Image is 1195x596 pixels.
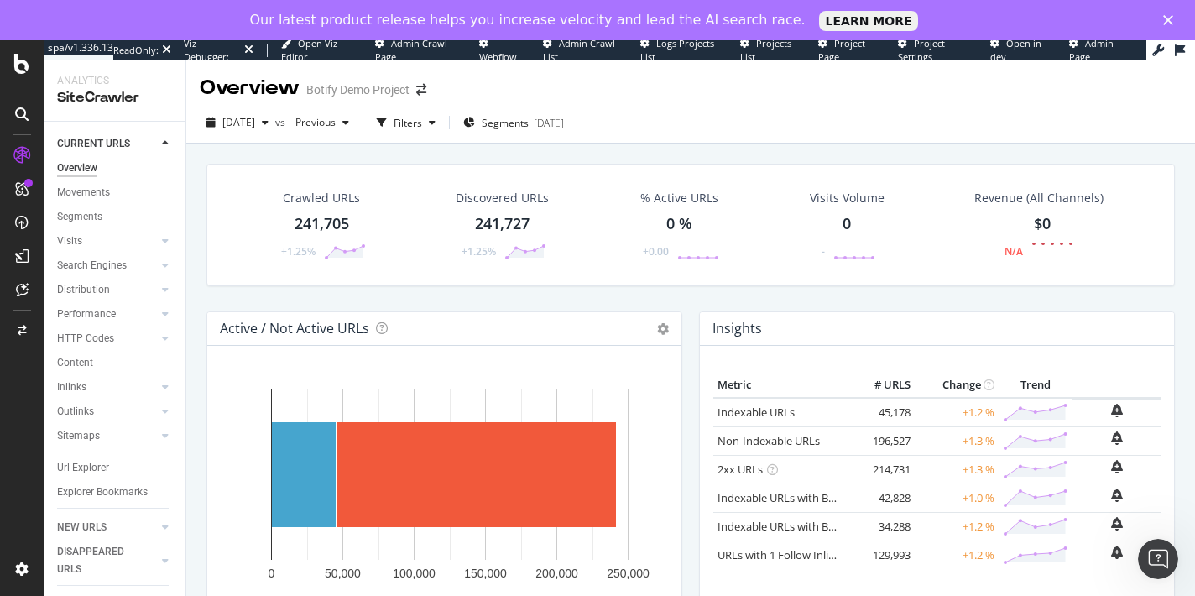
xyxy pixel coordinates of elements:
text: 100,000 [393,567,436,580]
text: 50,000 [325,567,361,580]
div: Content [57,354,93,372]
div: SiteCrawler [57,88,172,107]
iframe: Intercom live chat [1138,539,1178,579]
div: 241,705 [295,213,349,235]
span: Segments [482,116,529,130]
a: Project Settings [898,37,978,63]
th: # URLS [848,373,915,398]
div: Discovered URLs [456,190,549,207]
a: Admin Crawl List [543,37,629,63]
div: bell-plus [1111,517,1123,531]
div: [DATE] [534,116,564,130]
button: Previous [289,109,356,136]
a: spa/v1.336.13 [44,40,113,60]
span: Admin Page [1069,37,1114,63]
text: 150,000 [464,567,507,580]
td: 42,828 [848,484,915,512]
div: Botify Demo Project [306,81,410,98]
span: Webflow [479,50,517,63]
td: +1.3 % [915,455,999,484]
td: 129,993 [848,541,915,569]
div: Viz Debugger: [184,37,241,63]
div: +1.25% [462,244,496,259]
a: Outlinks [57,403,157,421]
a: NEW URLS [57,519,157,536]
a: Overview [57,159,174,177]
span: vs [275,115,289,129]
a: Admin Crawl Page [375,37,466,63]
span: Admin Crawl Page [375,37,447,63]
a: Non-Indexable URLs [718,433,820,448]
span: $0 [1034,213,1051,233]
th: Change [915,373,999,398]
span: Projects List [740,37,791,63]
div: bell-plus [1111,460,1123,473]
div: Url Explorer [57,459,109,477]
a: CURRENT URLS [57,135,157,153]
td: 34,288 [848,512,915,541]
td: 45,178 [848,398,915,427]
a: Indexable URLs with Bad H1 [718,490,858,505]
a: Project Page [818,37,885,63]
a: Open Viz Editor [281,37,363,63]
div: 0 % [666,213,692,235]
td: +1.2 % [915,398,999,427]
div: ReadOnly: [113,44,159,57]
div: Close [1163,15,1180,25]
a: Indexable URLs [718,405,795,420]
div: Filters [394,116,422,130]
h4: Insights [712,317,762,340]
div: Movements [57,184,110,201]
div: NEW URLS [57,519,107,536]
div: bell-plus [1111,546,1123,559]
div: N/A [1005,244,1023,259]
a: Indexable URLs with Bad Description [718,519,900,534]
div: 0 [843,213,851,235]
div: - [822,244,825,259]
a: Content [57,354,174,372]
div: +0.00 [643,244,669,259]
span: Logs Projects List [640,37,714,63]
span: Revenue (All Channels) [974,190,1104,207]
a: Performance [57,306,157,323]
a: Explorer Bookmarks [57,484,174,501]
a: LEARN MORE [819,11,919,31]
h4: Active / Not Active URLs [220,317,369,340]
div: Segments [57,208,102,226]
td: +1.0 % [915,484,999,512]
th: Trend [999,373,1072,398]
a: DISAPPEARED URLS [57,543,157,578]
th: Metric [713,373,848,398]
text: 250,000 [607,567,650,580]
a: Projects List [740,37,806,63]
a: Sitemaps [57,427,157,445]
button: Filters [370,109,442,136]
div: 241,727 [475,213,530,235]
a: URLs with 1 Follow Inlink [718,547,841,562]
button: Segments[DATE] [457,109,571,136]
button: [DATE] [200,109,275,136]
div: +1.25% [281,244,316,259]
td: +1.2 % [915,512,999,541]
td: 196,527 [848,426,915,455]
text: 200,000 [535,567,578,580]
div: Overview [200,74,300,102]
a: Search Engines [57,257,157,274]
div: arrow-right-arrow-left [416,84,426,96]
div: bell-plus [1111,431,1123,445]
i: Options [657,323,669,335]
div: Analytics [57,74,172,88]
a: Webflow [479,37,530,63]
td: 214,731 [848,455,915,484]
div: Distribution [57,281,110,299]
div: HTTP Codes [57,330,114,348]
a: Segments [57,208,174,226]
text: 0 [269,567,275,580]
a: Distribution [57,281,157,299]
div: CURRENT URLS [57,135,130,153]
a: HTTP Codes [57,330,157,348]
div: bell-plus [1111,404,1123,417]
div: Visits Volume [810,190,885,207]
a: Logs Projects List [640,37,728,63]
a: Admin Page [1069,37,1134,63]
